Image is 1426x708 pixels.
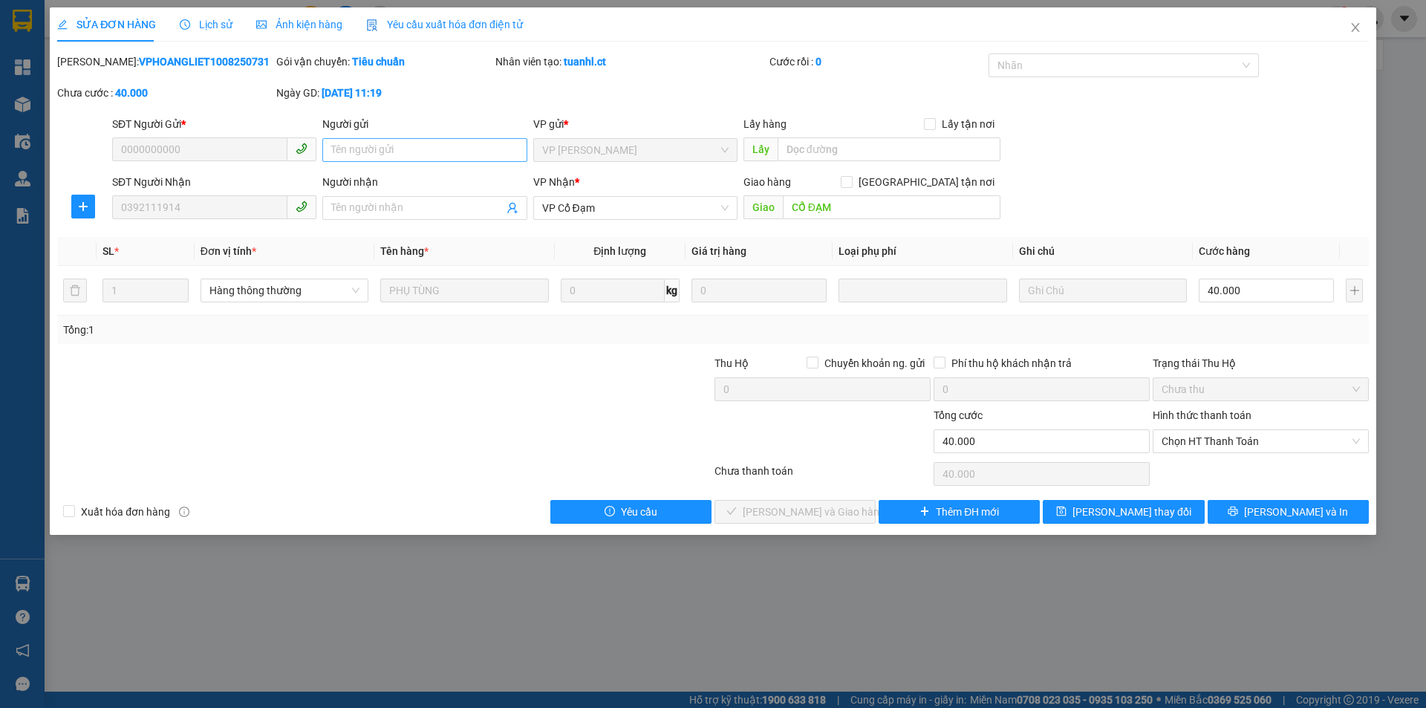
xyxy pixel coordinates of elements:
input: Ghi Chú [1019,279,1187,302]
span: Lịch sử [180,19,232,30]
div: SĐT Người Nhận [112,174,316,190]
span: Lấy hàng [743,118,787,130]
span: Chưa thu [1162,378,1360,400]
button: save[PERSON_NAME] thay đổi [1043,500,1204,524]
span: VP Cổ Đạm [542,197,729,219]
button: plus [1346,279,1362,302]
span: save [1056,506,1067,518]
span: Phí thu hộ khách nhận trả [945,355,1078,371]
span: [PERSON_NAME] và In [1244,504,1348,520]
span: Định lượng [593,245,646,257]
span: printer [1228,506,1238,518]
span: [GEOGRAPHIC_DATA] tận nơi [853,174,1000,190]
span: Chọn HT Thanh Toán [1162,430,1360,452]
th: Ghi chú [1013,237,1193,266]
button: plusThêm ĐH mới [879,500,1040,524]
span: Thêm ĐH mới [936,504,999,520]
span: Xuất hóa đơn hàng [75,504,176,520]
span: Thu Hộ [714,357,749,369]
div: Tổng: 1 [63,322,550,338]
input: Dọc đường [778,137,1000,161]
span: exclamation-circle [605,506,615,518]
span: Ảnh kiện hàng [256,19,342,30]
div: Ngày GD: [276,85,492,101]
b: 0 [815,56,821,68]
button: plus [71,195,95,218]
div: Chưa thanh toán [713,463,932,489]
span: SL [102,245,114,257]
div: Chưa cước : [57,85,273,101]
button: printer[PERSON_NAME] và In [1208,500,1369,524]
div: Trạng thái Thu Hộ [1153,355,1369,371]
div: [PERSON_NAME]: [57,53,273,70]
span: Giao [743,195,783,219]
img: icon [366,19,378,31]
span: plus [919,506,930,518]
span: Đơn vị tính [201,245,256,257]
span: kg [665,279,680,302]
span: close-circle [1352,437,1361,446]
button: delete [63,279,87,302]
span: info-circle [179,507,189,517]
div: VP gửi [533,116,738,132]
b: [DATE] 11:19 [322,87,382,99]
div: Nhân viên tạo: [495,53,766,70]
span: Giao hàng [743,176,791,188]
input: Dọc đường [783,195,1000,219]
th: Loại phụ phí [833,237,1012,266]
div: Người nhận [322,174,527,190]
span: SỬA ĐƠN HÀNG [57,19,156,30]
span: picture [256,19,267,30]
span: phone [296,143,307,155]
input: VD: Bàn, Ghế [380,279,548,302]
div: SĐT Người Gửi [112,116,316,132]
b: VPHOANGLIET1008250731 [139,56,270,68]
span: Chuyển khoản ng. gửi [818,355,931,371]
span: Yêu cầu xuất hóa đơn điện tử [366,19,523,30]
b: tuanhl.ct [564,56,606,68]
button: exclamation-circleYêu cầu [550,500,712,524]
b: 40.000 [115,87,148,99]
label: Hình thức thanh toán [1153,409,1251,421]
div: Cước rồi : [769,53,986,70]
div: Người gửi [322,116,527,132]
span: close [1350,22,1361,33]
div: Gói vận chuyển: [276,53,492,70]
span: user-add [507,202,518,214]
span: plus [72,201,94,212]
span: clock-circle [180,19,190,30]
b: Tiêu chuẩn [352,56,405,68]
span: Lấy [743,137,778,161]
input: 0 [691,279,827,302]
span: Cước hàng [1199,245,1250,257]
span: Tên hàng [380,245,429,257]
span: Lấy tận nơi [936,116,1000,132]
span: Yêu cầu [621,504,657,520]
span: VP Nhận [533,176,575,188]
button: Close [1335,7,1376,49]
span: Hàng thông thường [209,279,359,302]
span: Giá trị hàng [691,245,746,257]
span: VP Hoàng Liệt [542,139,729,161]
span: phone [296,201,307,212]
span: Tổng cước [934,409,983,421]
span: edit [57,19,68,30]
button: check[PERSON_NAME] và Giao hàng [714,500,876,524]
span: [PERSON_NAME] thay đổi [1072,504,1191,520]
